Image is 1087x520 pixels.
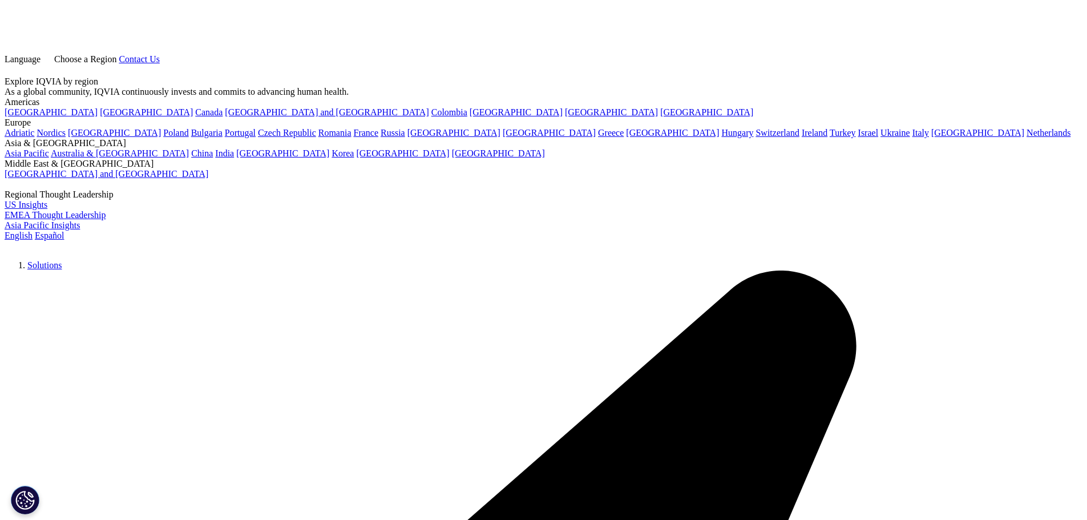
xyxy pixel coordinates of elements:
div: Middle East & [GEOGRAPHIC_DATA] [5,159,1082,169]
a: India [215,148,234,158]
a: [GEOGRAPHIC_DATA] [626,128,719,138]
a: EMEA Thought Leadership [5,210,106,220]
div: Americas [5,97,1082,107]
span: Choose a Region [54,54,116,64]
div: Regional Thought Leadership [5,190,1082,200]
a: [GEOGRAPHIC_DATA] and [GEOGRAPHIC_DATA] [225,107,429,117]
a: [GEOGRAPHIC_DATA] [68,128,161,138]
a: [GEOGRAPHIC_DATA] and [GEOGRAPHIC_DATA] [5,169,208,179]
a: Romania [318,128,351,138]
a: Canada [195,107,223,117]
a: Korea [332,148,354,158]
div: Europe [5,118,1082,128]
a: [GEOGRAPHIC_DATA] [565,107,658,117]
a: Hungary [721,128,753,138]
a: China [191,148,213,158]
a: English [5,231,33,240]
a: [GEOGRAPHIC_DATA] [931,128,1024,138]
a: [GEOGRAPHIC_DATA] [470,107,563,117]
a: Ukraine [880,128,910,138]
a: [GEOGRAPHIC_DATA] [356,148,449,158]
button: Cookies Settings [11,486,39,514]
a: Greece [598,128,624,138]
a: Ireland [802,128,827,138]
a: Portugal [225,128,256,138]
a: Poland [163,128,188,138]
a: [GEOGRAPHIC_DATA] [5,107,98,117]
a: Netherlands [1027,128,1070,138]
div: Explore IQVIA by region [5,76,1082,87]
a: Adriatic [5,128,34,138]
div: Asia & [GEOGRAPHIC_DATA] [5,138,1082,148]
a: France [354,128,379,138]
a: Turkey [830,128,856,138]
a: [GEOGRAPHIC_DATA] [100,107,193,117]
a: Contact Us [119,54,160,64]
a: Czech Republic [258,128,316,138]
a: Asia Pacific [5,148,49,158]
div: As a global community, IQVIA continuously invests and commits to advancing human health. [5,87,1082,97]
a: Solutions [27,260,62,270]
a: [GEOGRAPHIC_DATA] [452,148,545,158]
a: Bulgaria [191,128,223,138]
a: Colombia [431,107,467,117]
a: Italy [912,128,929,138]
a: [GEOGRAPHIC_DATA] [236,148,329,158]
a: [GEOGRAPHIC_DATA] [503,128,596,138]
a: Nordics [37,128,66,138]
a: [GEOGRAPHIC_DATA] [407,128,500,138]
a: Asia Pacific Insights [5,220,80,230]
a: Israel [858,128,879,138]
a: Russia [381,128,405,138]
a: [GEOGRAPHIC_DATA] [660,107,753,117]
a: Switzerland [755,128,799,138]
span: Language [5,54,41,64]
a: Australia & [GEOGRAPHIC_DATA] [51,148,189,158]
a: US Insights [5,200,47,209]
a: Español [35,231,64,240]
